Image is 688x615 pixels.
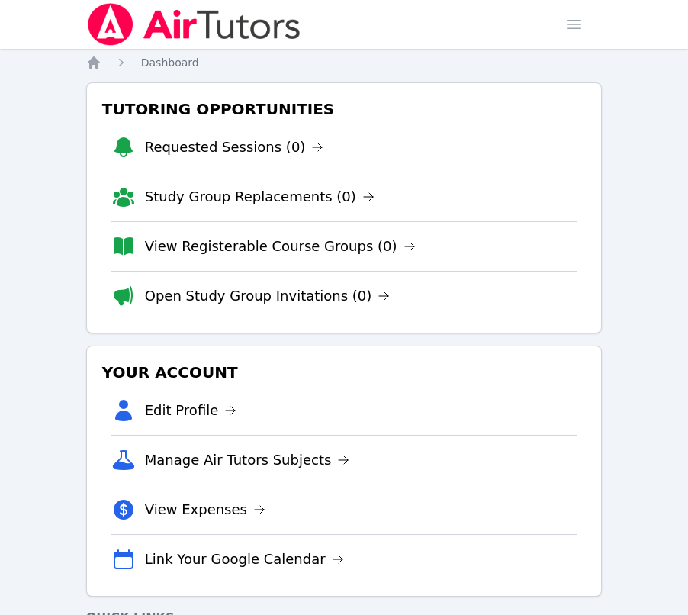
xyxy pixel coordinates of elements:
[141,56,199,69] span: Dashboard
[145,499,265,520] a: View Expenses
[145,285,391,307] a: Open Study Group Invitations (0)
[145,236,416,257] a: View Registerable Course Groups (0)
[145,186,375,208] a: Study Group Replacements (0)
[99,359,590,386] h3: Your Account
[145,449,350,471] a: Manage Air Tutors Subjects
[99,95,590,123] h3: Tutoring Opportunities
[145,137,324,158] a: Requested Sessions (0)
[86,55,603,70] nav: Breadcrumb
[145,549,344,570] a: Link Your Google Calendar
[141,55,199,70] a: Dashboard
[86,3,302,46] img: Air Tutors
[145,400,237,421] a: Edit Profile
